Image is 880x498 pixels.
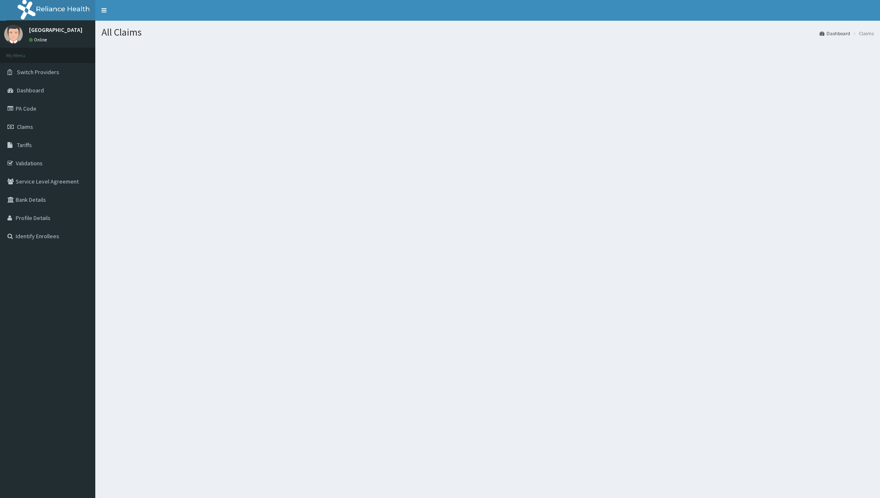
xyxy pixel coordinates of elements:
[17,123,33,131] span: Claims
[29,27,82,33] p: [GEOGRAPHIC_DATA]
[17,141,32,149] span: Tariffs
[17,68,59,76] span: Switch Providers
[17,87,44,94] span: Dashboard
[102,27,874,38] h1: All Claims
[29,37,49,43] a: Online
[851,30,874,37] li: Claims
[820,30,850,37] a: Dashboard
[4,25,23,44] img: User Image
